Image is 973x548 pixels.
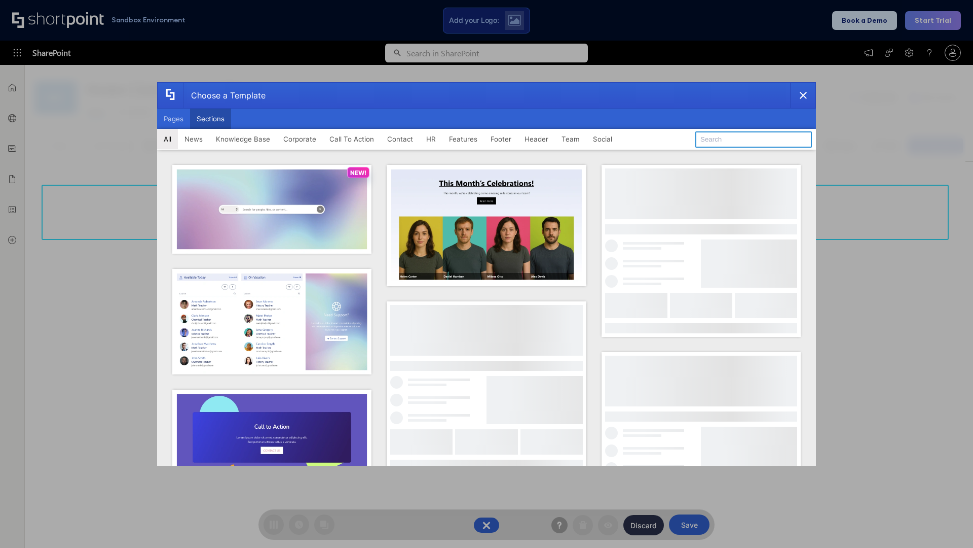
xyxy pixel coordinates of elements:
p: NEW! [350,169,366,177]
button: Sections [190,109,231,129]
button: Pages [157,109,190,129]
iframe: Chat Widget [922,499,973,548]
button: Social [586,129,619,149]
button: All [157,129,178,149]
button: News [178,129,209,149]
button: Call To Action [323,129,381,149]
div: Choose a Template [183,83,266,108]
button: Knowledge Base [209,129,277,149]
button: Team [555,129,586,149]
button: Features [442,129,484,149]
button: Contact [381,129,420,149]
button: Corporate [277,129,323,149]
button: Header [518,129,555,149]
button: HR [420,129,442,149]
input: Search [695,131,812,148]
div: template selector [157,82,816,466]
button: Footer [484,129,518,149]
